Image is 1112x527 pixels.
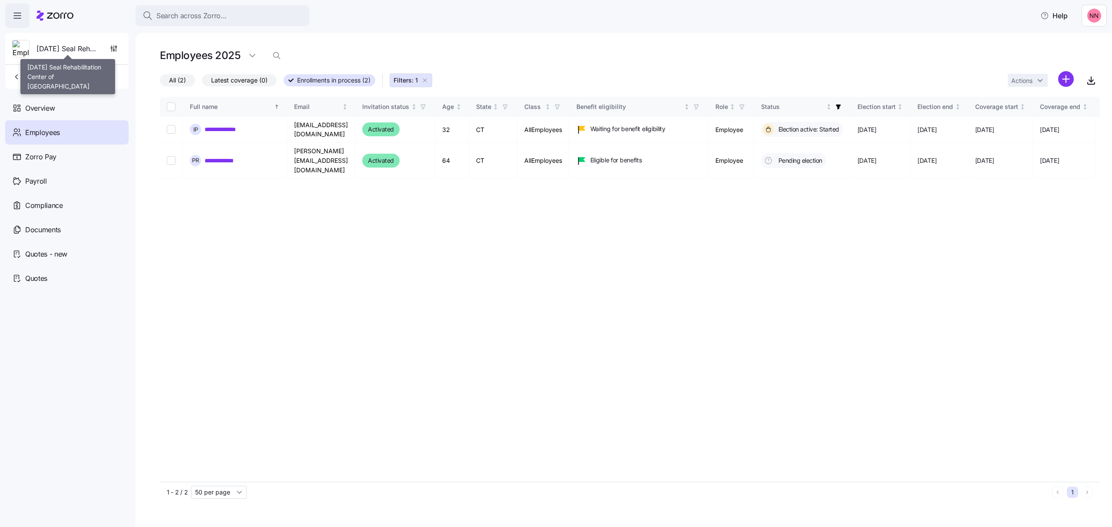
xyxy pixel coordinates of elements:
[342,104,348,110] div: Not sorted
[517,143,569,178] td: AllEmployees
[25,127,60,138] span: Employees
[169,75,186,86] span: All (2)
[1082,487,1093,498] button: Next page
[9,68,97,86] button: Back to all employers
[469,117,517,143] td: CT
[5,120,129,145] a: Employees
[190,102,272,112] div: Full name
[826,104,832,110] div: Not sorted
[1087,9,1101,23] img: 37cb906d10cb440dd1cb011682786431
[715,102,728,112] div: Role
[968,97,1033,117] th: Coverage startNot sorted
[167,102,175,111] input: Select all records
[1040,10,1068,21] span: Help
[857,102,896,112] div: Election start
[975,156,994,165] span: [DATE]
[435,97,469,117] th: AgeNot sorted
[851,97,911,117] th: Election startNot sorted
[435,143,469,178] td: 64
[684,104,690,110] div: Not sorted
[569,97,708,117] th: Benefit eligibilityNot sorted
[294,102,341,112] div: Email
[287,117,355,143] td: [EMAIL_ADDRESS][DOMAIN_NAME]
[708,97,754,117] th: RoleNot sorted
[917,156,937,165] span: [DATE]
[5,169,129,193] a: Payroll
[754,97,851,117] th: StatusNot sorted
[25,152,56,162] span: Zorro Pay
[25,176,47,187] span: Payroll
[25,249,67,260] span: Quotes - new
[183,97,287,117] th: Full nameSorted ascending
[975,125,994,134] span: [DATE]
[708,143,754,178] td: Employee
[857,156,877,165] span: [DATE]
[5,96,129,120] a: Overview
[156,10,227,21] span: Search across Zorro...
[1082,104,1088,110] div: Not sorted
[1040,125,1059,134] span: [DATE]
[442,102,454,112] div: Age
[545,104,551,110] div: Not sorted
[1067,487,1078,498] button: 1
[975,102,1018,112] div: Coverage start
[590,125,665,133] span: Waiting for benefit eligibility
[368,124,394,135] span: Activated
[13,40,29,58] img: Employer logo
[517,117,569,143] td: AllEmployees
[287,143,355,178] td: [PERSON_NAME][EMAIL_ADDRESS][DOMAIN_NAME]
[1058,71,1074,87] svg: add icon
[456,104,462,110] div: Not sorted
[5,145,129,169] a: Zorro Pay
[1019,104,1026,110] div: Not sorted
[297,75,371,86] span: Enrollments in process (2)
[761,102,824,112] div: Status
[576,102,682,112] div: Benefit eligibility
[5,217,129,242] a: Documents
[5,193,129,217] a: Compliance
[729,104,735,110] div: Not sorted
[5,242,129,266] a: Quotes - new
[435,117,469,143] td: 32
[517,97,569,117] th: ClassNot sorted
[1011,78,1033,84] span: Actions
[1033,97,1095,117] th: Coverage endNot sorted
[25,200,63,211] span: Compliance
[5,266,129,290] a: Quotes
[1008,74,1048,87] button: Actions
[493,104,499,110] div: Not sorted
[590,156,642,165] span: Eligible for benefits
[36,43,99,54] span: [DATE] Seal Rehabilitation Center of [GEOGRAPHIC_DATA]
[917,102,953,112] div: Election end
[160,49,240,62] h1: Employees 2025
[857,125,877,134] span: [DATE]
[287,97,355,117] th: EmailNot sorted
[910,97,968,117] th: Election endNot sorted
[1040,156,1059,165] span: [DATE]
[524,102,543,112] div: Class
[469,143,517,178] td: CT
[274,104,280,110] div: Sorted ascending
[1033,7,1075,24] button: Help
[476,102,491,112] div: State
[25,273,47,284] span: Quotes
[136,5,309,26] button: Search across Zorro...
[193,127,198,132] span: I P
[390,73,432,87] button: Filters: 1
[411,104,417,110] div: Not sorted
[362,102,409,112] div: Invitation status
[394,76,418,85] span: Filters: 1
[897,104,903,110] div: Not sorted
[355,97,435,117] th: Invitation statusNot sorted
[211,75,268,86] span: Latest coverage (0)
[167,125,175,134] input: Select record 1
[1052,487,1063,498] button: Previous page
[708,117,754,143] td: Employee
[167,488,188,497] span: 1 - 2 / 2
[25,103,55,114] span: Overview
[955,104,961,110] div: Not sorted
[368,155,394,166] span: Activated
[1040,102,1080,112] div: Coverage end
[469,97,517,117] th: StateNot sorted
[25,224,61,235] span: Documents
